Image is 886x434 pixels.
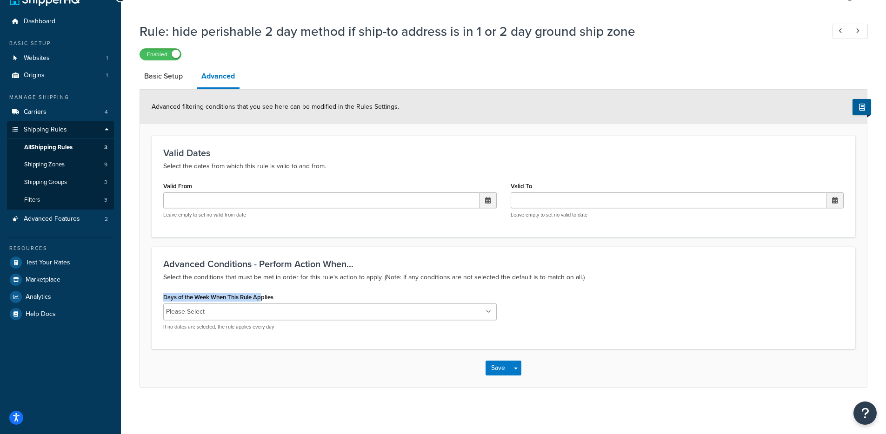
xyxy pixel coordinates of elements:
a: Help Docs [7,306,114,322]
a: Filters3 [7,191,114,209]
button: Save [486,361,511,375]
p: If no dates are selected, the rule applies every day [163,323,497,330]
span: Filters [24,196,40,204]
button: Show Help Docs [853,99,871,115]
span: 1 [106,54,108,62]
p: Leave empty to set no valid to date [511,211,844,218]
h1: Rule: hide perishable 2 day method if ship-to address is in 1 or 2 day ground ship zone [140,22,815,40]
a: Origins1 [7,67,114,84]
a: Carriers4 [7,104,114,121]
a: Shipping Zones9 [7,156,114,173]
li: Shipping Rules [7,121,114,210]
div: Basic Setup [7,39,114,47]
a: Dashboard [7,13,114,30]
a: Test Your Rates [7,254,114,271]
label: Days of the Week When This Rule Applies [163,294,273,301]
a: Next Record [850,24,868,39]
p: Select the conditions that must be met in order for this rule's action to apply. (Note: If any co... [163,272,844,283]
span: Shipping Rules [24,126,67,134]
span: Advanced Features [24,215,80,223]
label: Enabled [140,49,181,60]
span: Advanced filtering conditions that you see here can be modified in the Rules Settings. [152,102,399,112]
span: Shipping Zones [24,161,65,169]
a: Websites1 [7,50,114,67]
span: 3 [104,178,107,186]
span: Test Your Rates [26,259,70,267]
span: Origins [24,72,45,79]
span: Shipping Groups [24,178,67,186]
span: 1 [106,72,108,79]
button: Open Resource Center [853,401,877,425]
a: Shipping Rules [7,121,114,138]
p: Leave empty to set no valid from date [163,211,497,218]
span: Carriers [24,108,47,116]
div: Manage Shipping [7,93,114,101]
span: 9 [104,161,107,169]
a: Basic Setup [140,65,187,87]
a: Advanced [197,65,240,89]
span: 3 [104,196,107,204]
li: Please Select [166,305,205,318]
span: Marketplace [26,276,60,284]
li: Websites [7,50,114,67]
div: Resources [7,244,114,252]
a: Analytics [7,289,114,305]
li: Filters [7,191,114,209]
a: Shipping Groups3 [7,174,114,191]
h3: Valid Dates [163,148,844,158]
span: 4 [105,108,108,116]
span: 2 [105,215,108,223]
li: Carriers [7,104,114,121]
li: Advanced Features [7,210,114,228]
li: Shipping Groups [7,174,114,191]
span: Websites [24,54,50,62]
p: Select the dates from which this rule is valid to and from. [163,161,844,172]
li: Shipping Zones [7,156,114,173]
span: Analytics [26,293,51,301]
li: Origins [7,67,114,84]
a: Advanced Features2 [7,210,114,228]
span: All Shipping Rules [24,144,73,151]
a: Marketplace [7,271,114,288]
label: Valid From [163,183,192,190]
span: Dashboard [24,18,55,26]
span: 3 [104,144,107,151]
a: Previous Record [833,24,851,39]
h3: Advanced Conditions - Perform Action When... [163,259,844,269]
span: Help Docs [26,310,56,318]
a: AllShipping Rules3 [7,139,114,156]
label: Valid To [511,183,532,190]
